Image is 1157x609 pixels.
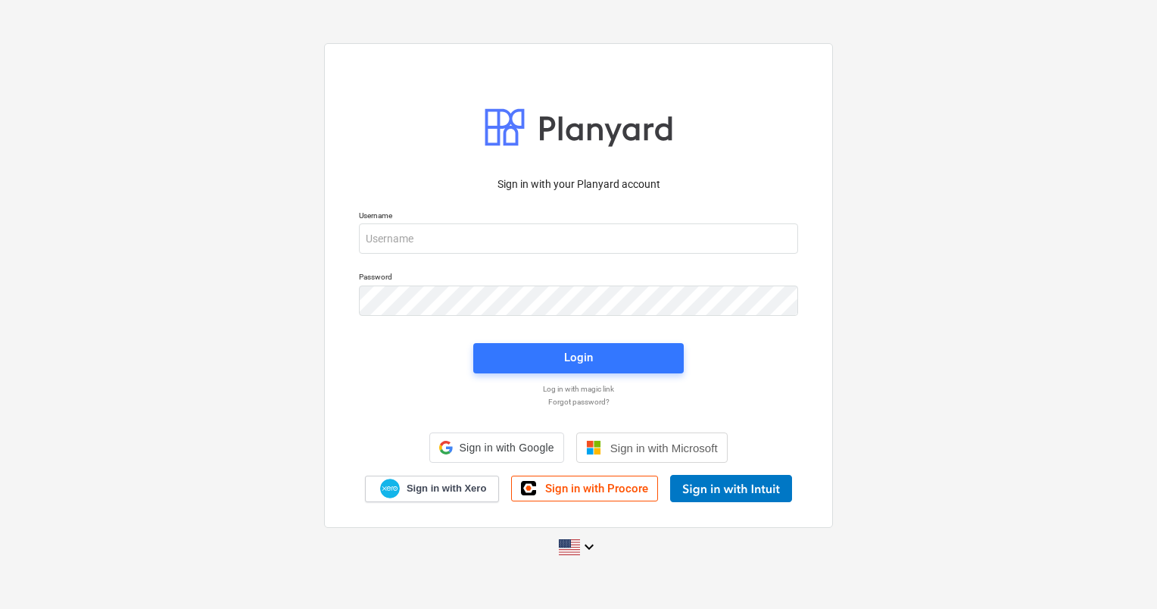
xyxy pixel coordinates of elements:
[429,433,563,463] div: Sign in with Google
[380,479,400,499] img: Xero logo
[564,348,593,367] div: Login
[473,343,684,373] button: Login
[511,476,658,501] a: Sign in with Procore
[580,538,598,556] i: keyboard_arrow_down
[359,211,798,223] p: Username
[351,397,806,407] a: Forgot password?
[359,223,798,254] input: Username
[359,176,798,192] p: Sign in with your Planyard account
[610,442,718,454] span: Sign in with Microsoft
[359,272,798,285] p: Password
[459,442,554,454] span: Sign in with Google
[545,482,648,495] span: Sign in with Procore
[586,440,601,455] img: Microsoft logo
[365,476,500,502] a: Sign in with Xero
[351,384,806,394] a: Log in with magic link
[407,482,486,495] span: Sign in with Xero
